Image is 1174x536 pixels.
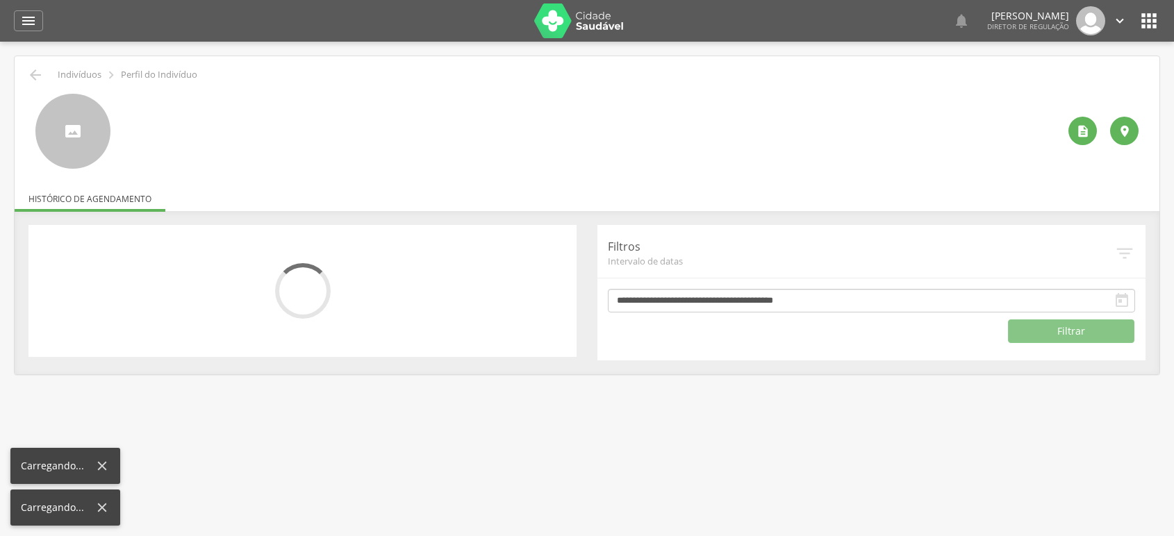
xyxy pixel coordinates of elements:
p: [PERSON_NAME] [987,11,1069,21]
div: Localização [1110,117,1139,145]
i:  [1114,243,1135,264]
a:  [14,10,43,31]
i:  [1112,13,1127,28]
span: Intervalo de datas [608,255,1114,267]
i:  [20,12,37,29]
i:  [1114,292,1130,309]
i:  [1118,124,1132,138]
a:  [953,6,970,35]
i:  [953,12,970,29]
i:  [1138,10,1160,32]
span: Diretor de regulação [987,22,1069,31]
i: Voltar [27,67,44,83]
p: Filtros [608,239,1114,255]
p: Indivíduos [58,69,101,81]
a:  [1112,6,1127,35]
button: Filtrar [1008,319,1134,343]
div: Ver histórico de cadastramento [1068,117,1097,145]
i:  [104,67,119,83]
p: Perfil do Indivíduo [121,69,197,81]
i:  [1076,124,1090,138]
div: Carregando... [21,459,94,473]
